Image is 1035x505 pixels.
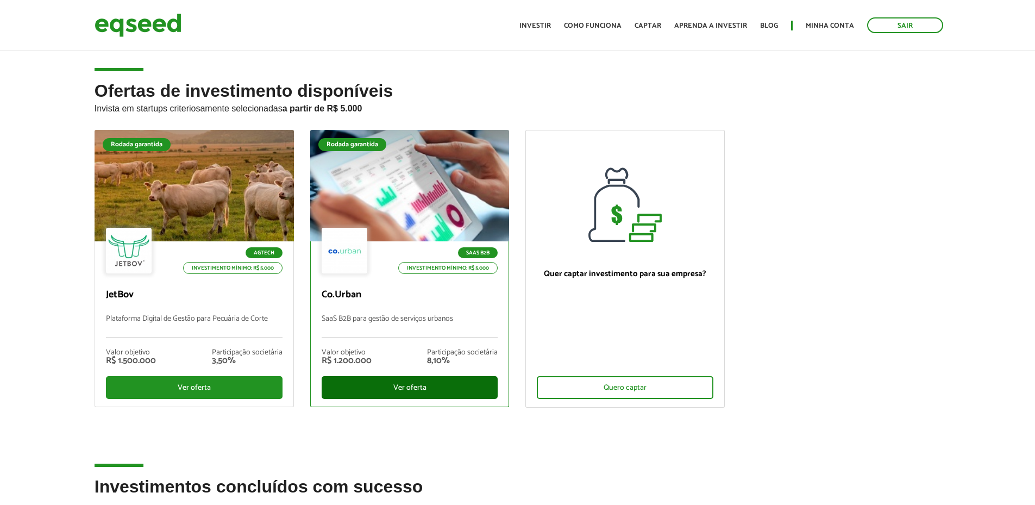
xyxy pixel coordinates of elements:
[806,22,854,29] a: Minha conta
[103,138,171,151] div: Rodada garantida
[310,130,510,407] a: Rodada garantida SaaS B2B Investimento mínimo: R$ 5.000 Co.Urban SaaS B2B para gestão de serviços...
[246,247,283,258] p: Agtech
[635,22,661,29] a: Captar
[322,289,498,301] p: Co.Urban
[95,101,941,114] p: Invista em startups criteriosamente selecionadas
[760,22,778,29] a: Blog
[427,357,498,365] div: 8,10%
[427,349,498,357] div: Participação societária
[674,22,747,29] a: Aprenda a investir
[95,11,181,40] img: EqSeed
[95,130,294,407] a: Rodada garantida Agtech Investimento mínimo: R$ 5.000 JetBov Plataforma Digital de Gestão para Pe...
[106,357,156,365] div: R$ 1.500.000
[322,349,372,357] div: Valor objetivo
[106,376,283,399] div: Ver oferta
[183,262,283,274] p: Investimento mínimo: R$ 5.000
[322,315,498,338] p: SaaS B2B para gestão de serviços urbanos
[106,349,156,357] div: Valor objetivo
[322,357,372,365] div: R$ 1.200.000
[318,138,386,151] div: Rodada garantida
[106,315,283,338] p: Plataforma Digital de Gestão para Pecuária de Corte
[519,22,551,29] a: Investir
[537,376,713,399] div: Quero captar
[458,247,498,258] p: SaaS B2B
[537,269,713,279] p: Quer captar investimento para sua empresa?
[564,22,622,29] a: Como funciona
[525,130,725,408] a: Quer captar investimento para sua empresa? Quero captar
[398,262,498,274] p: Investimento mínimo: R$ 5.000
[95,82,941,130] h2: Ofertas de investimento disponíveis
[106,289,283,301] p: JetBov
[867,17,943,33] a: Sair
[212,349,283,357] div: Participação societária
[283,104,362,113] strong: a partir de R$ 5.000
[322,376,498,399] div: Ver oferta
[212,357,283,365] div: 3,50%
